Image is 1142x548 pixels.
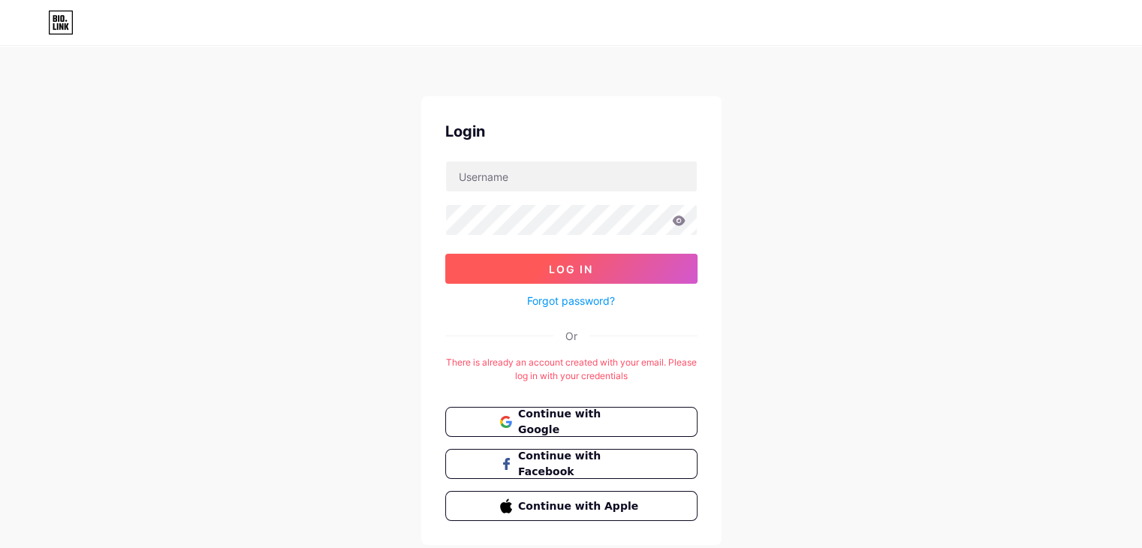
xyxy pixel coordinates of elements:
[445,491,698,521] button: Continue with Apple
[445,254,698,284] button: Log In
[445,356,698,383] div: There is already an account created with your email. Please log in with your credentials
[445,449,698,479] button: Continue with Facebook
[445,120,698,143] div: Login
[518,448,642,480] span: Continue with Facebook
[549,263,593,276] span: Log In
[565,328,577,344] div: Or
[518,406,642,438] span: Continue with Google
[445,407,698,437] button: Continue with Google
[446,161,697,191] input: Username
[527,293,615,309] a: Forgot password?
[518,498,642,514] span: Continue with Apple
